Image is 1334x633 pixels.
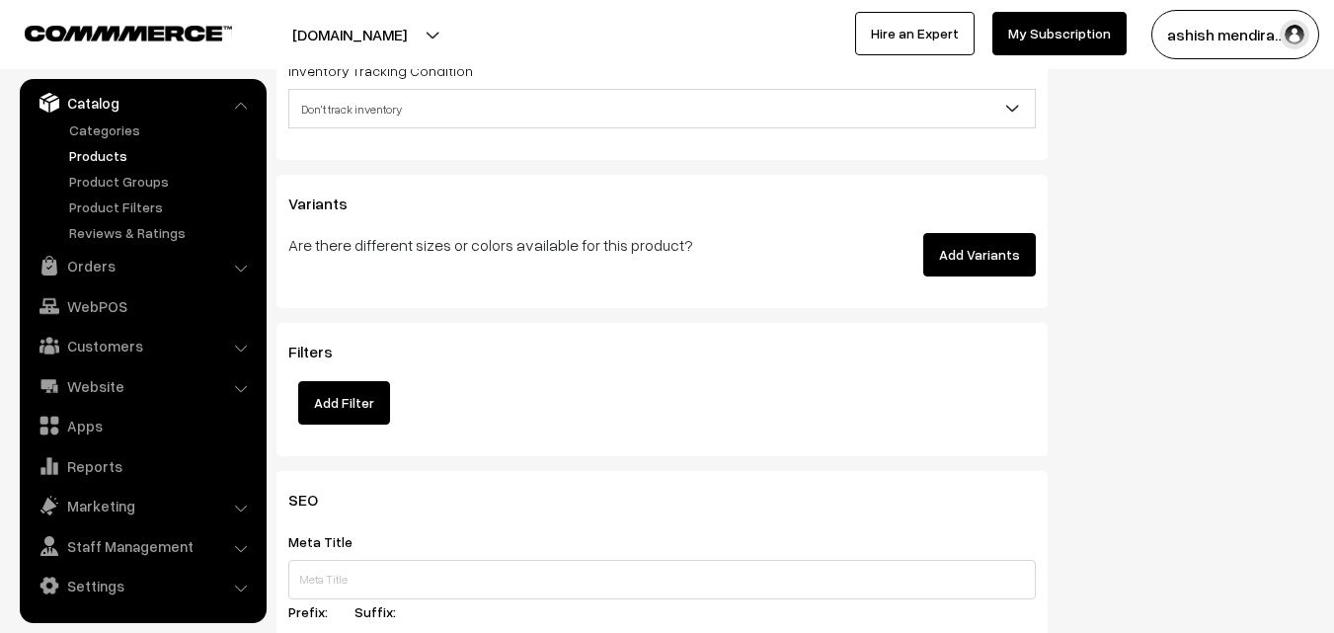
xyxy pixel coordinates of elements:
[25,368,260,404] a: Website
[288,601,352,622] label: Prefix:
[25,528,260,564] a: Staff Management
[64,145,260,166] a: Products
[1280,20,1309,49] img: user
[288,560,1036,599] input: Meta Title
[64,171,260,192] a: Product Groups
[25,20,197,43] a: COMMMERCE
[923,233,1036,277] button: Add Variants
[64,222,260,243] a: Reviews & Ratings
[288,194,371,213] span: Variants
[25,488,260,523] a: Marketing
[288,89,1036,128] span: Don't track inventory
[288,342,356,361] span: Filters
[25,248,260,283] a: Orders
[992,12,1127,55] a: My Subscription
[1151,10,1319,59] button: ashish mendira…
[855,12,975,55] a: Hire an Expert
[298,381,390,425] button: Add Filter
[288,233,776,257] p: Are there different sizes or colors available for this product?
[64,119,260,140] a: Categories
[354,601,420,622] label: Suffix:
[25,85,260,120] a: Catalog
[288,490,342,510] span: SEO
[25,288,260,324] a: WebPOS
[288,531,376,552] label: Meta Title
[25,408,260,443] a: Apps
[25,328,260,363] a: Customers
[289,92,1035,126] span: Don't track inventory
[25,26,232,40] img: COMMMERCE
[223,10,476,59] button: [DOMAIN_NAME]
[25,448,260,484] a: Reports
[25,568,260,603] a: Settings
[64,197,260,217] a: Product Filters
[288,60,473,81] label: Inventory Tracking Condition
